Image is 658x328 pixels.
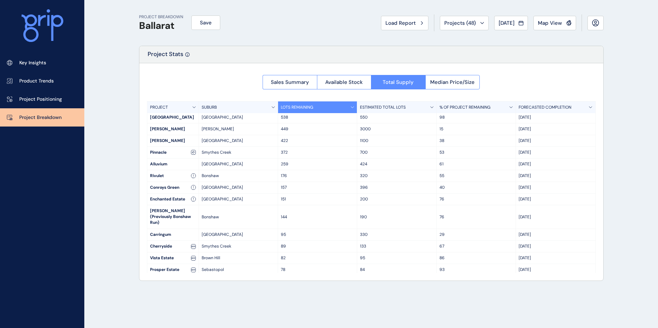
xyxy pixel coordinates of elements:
[281,232,354,238] p: 95
[147,123,199,135] div: [PERSON_NAME]
[360,267,433,273] p: 84
[439,150,513,155] p: 53
[202,185,275,190] p: [GEOGRAPHIC_DATA]
[263,75,317,89] button: Sales Summary
[425,75,480,89] button: Median Price/Size
[360,126,433,132] p: 3000
[202,173,275,179] p: Bonshaw
[439,267,513,273] p: 93
[538,20,562,26] span: Map View
[439,243,513,249] p: 67
[439,173,513,179] p: 55
[147,205,199,229] div: [PERSON_NAME] (Previously Bonshaw Run)
[139,14,183,20] p: PROJECT BREAKDOWN
[317,75,371,89] button: Available Stock
[150,105,168,110] p: PROJECT
[439,255,513,261] p: 86
[147,241,199,252] div: Cherryside
[519,161,592,167] p: [DATE]
[360,196,433,202] p: 200
[519,105,571,110] p: FORECASTED COMPLETION
[19,78,54,85] p: Product Trends
[147,229,199,240] div: Carringum
[360,243,433,249] p: 133
[439,105,490,110] p: % OF PROJECT REMAINING
[281,126,354,132] p: 449
[202,161,275,167] p: [GEOGRAPHIC_DATA]
[148,50,183,63] p: Project Stats
[360,138,433,144] p: 1100
[281,255,354,261] p: 82
[281,105,313,110] p: LOTS REMAINING
[439,126,513,132] p: 15
[360,214,433,220] p: 190
[147,147,199,158] div: Pinnacle
[439,232,513,238] p: 29
[360,161,433,167] p: 424
[19,59,46,66] p: Key Insights
[281,196,354,202] p: 151
[147,158,199,170] div: Alluvium
[281,267,354,273] p: 78
[360,114,433,120] p: 550
[360,105,406,110] p: ESTIMATED TOTAL LOTS
[383,79,414,86] span: Total Supply
[360,255,433,261] p: 95
[202,196,275,202] p: [GEOGRAPHIC_DATA]
[519,243,592,249] p: [DATE]
[519,138,592,144] p: [DATE]
[439,161,513,167] p: 61
[147,194,199,205] div: Enchanted Estate
[371,75,425,89] button: Total Supply
[147,264,199,275] div: Prosper Estate
[19,96,62,103] p: Project Positioning
[202,138,275,144] p: [GEOGRAPHIC_DATA]
[281,114,354,120] p: 538
[202,150,275,155] p: Smythes Creek
[147,170,199,182] div: Rivulet
[281,173,354,179] p: 176
[202,255,275,261] p: Brown Hill
[191,15,220,30] button: Save
[519,185,592,190] p: [DATE]
[147,252,199,264] div: Vista Estate
[202,243,275,249] p: Smythes Creek
[494,16,528,30] button: [DATE]
[519,114,592,120] p: [DATE]
[519,255,592,261] p: [DATE]
[281,150,354,155] p: 372
[360,232,433,238] p: 330
[202,214,275,220] p: Bonshaw
[281,138,354,144] p: 422
[281,161,354,167] p: 259
[281,243,354,249] p: 89
[202,232,275,238] p: [GEOGRAPHIC_DATA]
[281,214,354,220] p: 144
[439,196,513,202] p: 76
[439,185,513,190] p: 40
[519,232,592,238] p: [DATE]
[200,19,212,26] span: Save
[202,126,275,132] p: [PERSON_NAME]
[519,150,592,155] p: [DATE]
[139,20,183,32] h1: Ballarat
[325,79,363,86] span: Available Stock
[202,114,275,120] p: [GEOGRAPHIC_DATA]
[281,185,354,190] p: 157
[202,105,217,110] p: SUBURB
[439,138,513,144] p: 38
[519,267,592,273] p: [DATE]
[360,150,433,155] p: 700
[360,185,433,190] p: 396
[385,20,416,26] span: Load Report
[533,16,576,30] button: Map View
[147,112,199,123] div: [GEOGRAPHIC_DATA]
[202,267,275,273] p: Sebastopol
[147,182,199,193] div: Conroys Green
[519,214,592,220] p: [DATE]
[360,173,433,179] p: 320
[444,20,476,26] span: Projects ( 48 )
[381,16,428,30] button: Load Report
[519,126,592,132] p: [DATE]
[147,135,199,146] div: [PERSON_NAME]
